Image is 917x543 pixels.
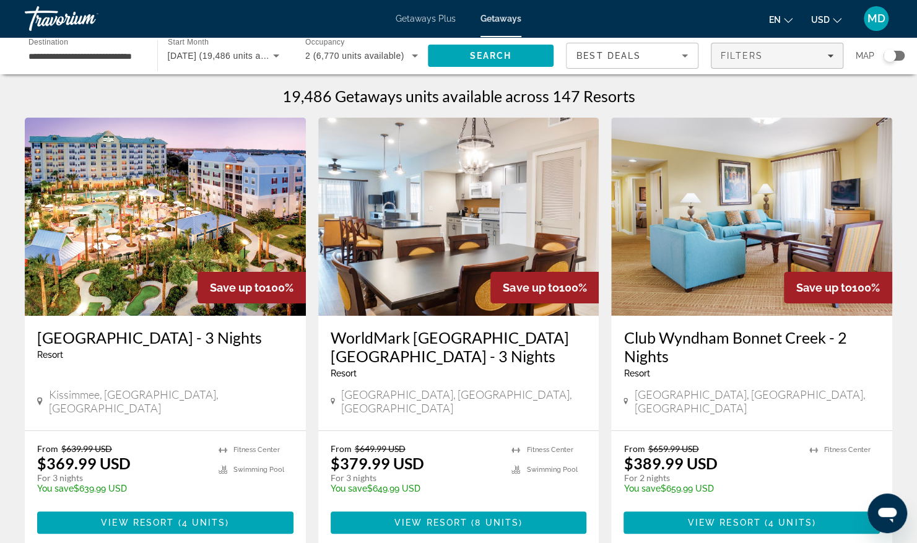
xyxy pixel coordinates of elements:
[396,14,456,24] a: Getaways Plus
[624,484,797,493] p: $659.99 USD
[305,38,344,46] span: Occupancy
[688,518,761,528] span: View Resort
[233,446,280,454] span: Fitness Center
[428,45,554,67] button: Search
[198,272,306,303] div: 100%
[576,48,688,63] mat-select: Sort by
[331,368,357,378] span: Resort
[37,472,206,484] p: For 3 nights
[331,328,587,365] a: WorldMark [GEOGRAPHIC_DATA] [GEOGRAPHIC_DATA] - 3 Nights
[624,454,717,472] p: $389.99 USD
[648,443,698,454] span: $659.99 USD
[611,118,892,316] img: Club Wyndham Bonnet Creek - 2 Nights
[624,443,645,454] span: From
[318,118,599,316] img: WorldMark Orlando Kingstown Reef - 3 Nights
[168,51,295,61] span: [DATE] (19,486 units available)
[37,328,293,347] a: [GEOGRAPHIC_DATA] - 3 Nights
[624,368,650,378] span: Resort
[475,518,519,528] span: 8 units
[331,454,424,472] p: $379.99 USD
[101,518,174,528] span: View Resort
[768,518,812,528] span: 4 units
[61,443,112,454] span: $639.99 USD
[182,518,226,528] span: 4 units
[37,484,206,493] p: $639.99 USD
[784,272,892,303] div: 100%
[28,49,141,64] input: Select destination
[796,281,852,294] span: Save up to
[867,12,885,25] span: MD
[341,388,587,415] span: [GEOGRAPHIC_DATA], [GEOGRAPHIC_DATA], [GEOGRAPHIC_DATA]
[394,518,467,528] span: View Resort
[624,472,797,484] p: For 2 nights
[168,38,209,46] span: Start Month
[856,47,874,64] span: Map
[811,15,830,25] span: USD
[721,51,763,61] span: Filters
[174,518,229,528] span: ( )
[769,11,793,28] button: Change language
[860,6,892,32] button: User Menu
[331,484,500,493] p: $649.99 USD
[37,511,293,534] button: View Resort(4 units)
[811,11,841,28] button: Change currency
[28,38,68,46] span: Destination
[624,328,880,365] a: Club Wyndham Bonnet Creek - 2 Nights
[49,388,293,415] span: Kissimmee, [GEOGRAPHIC_DATA], [GEOGRAPHIC_DATA]
[867,493,907,533] iframe: Button to launch messaging window
[576,51,641,61] span: Best Deals
[331,484,367,493] span: You save
[210,281,266,294] span: Save up to
[503,281,558,294] span: Save up to
[711,43,843,69] button: Filters
[467,518,523,528] span: ( )
[25,118,306,316] img: Calypso Cay Resort - 3 Nights
[305,51,404,61] span: 2 (6,770 units available)
[37,454,131,472] p: $369.99 USD
[761,518,816,528] span: ( )
[233,466,284,474] span: Swimming Pool
[25,2,149,35] a: Travorium
[769,15,781,25] span: en
[331,472,500,484] p: For 3 nights
[526,446,573,454] span: Fitness Center
[526,466,577,474] span: Swimming Pool
[331,511,587,534] button: View Resort(8 units)
[355,443,406,454] span: $649.99 USD
[469,51,511,61] span: Search
[37,443,58,454] span: From
[331,443,352,454] span: From
[624,511,880,534] button: View Resort(4 units)
[624,484,660,493] span: You save
[490,272,599,303] div: 100%
[824,446,871,454] span: Fitness Center
[282,87,635,105] h1: 19,486 Getaways units available across 147 Resorts
[37,484,74,493] span: You save
[634,388,880,415] span: [GEOGRAPHIC_DATA], [GEOGRAPHIC_DATA], [GEOGRAPHIC_DATA]
[37,350,63,360] span: Resort
[480,14,521,24] a: Getaways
